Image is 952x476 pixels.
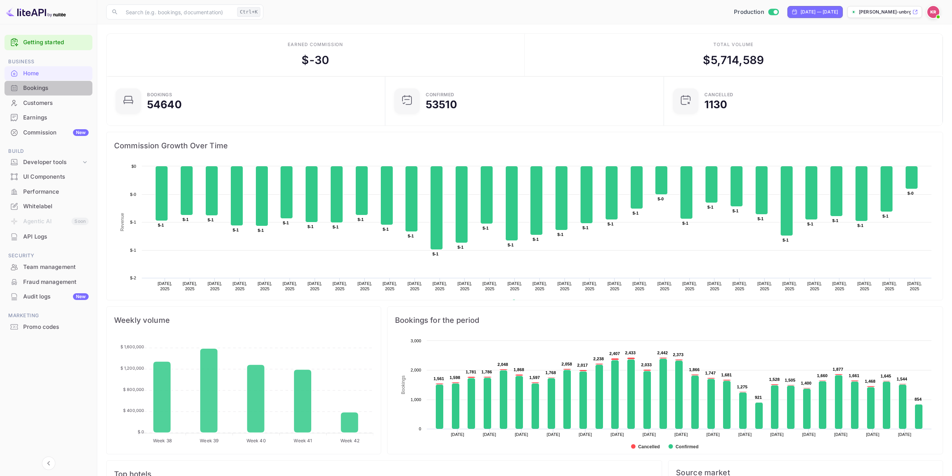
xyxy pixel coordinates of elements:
text: [DATE] [674,432,688,437]
text: 2,238 [593,357,604,361]
text: 1,866 [689,367,700,372]
text: 1,468 [865,379,875,383]
text: [DATE], 2025 [333,281,347,291]
div: Promo codes [4,320,92,334]
div: Switch to Sandbox mode [731,8,781,16]
text: 2,000 [411,368,421,372]
text: $-1 [857,223,863,228]
span: Weekly volume [114,314,373,326]
div: 54640 [147,99,182,110]
div: Bookings [23,84,89,93]
span: Marketing [4,312,92,320]
div: $ -30 [301,52,329,69]
text: $-2 [130,276,136,280]
div: Bookings [147,93,172,97]
span: Production [734,8,764,16]
text: [DATE] [483,432,496,437]
text: [DATE], 2025 [233,281,247,291]
text: [DATE] [706,432,720,437]
div: [DATE] — [DATE] [801,9,838,15]
text: [DATE] [643,432,656,437]
text: [DATE] [610,432,624,437]
div: 53510 [426,99,457,110]
text: [DATE] [451,432,464,437]
a: Audit logsNew [4,289,92,303]
text: [DATE], 2025 [183,281,197,291]
text: Cancelled [638,444,660,449]
text: 921 [755,395,762,400]
div: Earned commission [288,41,343,48]
text: [DATE], 2025 [383,281,397,291]
a: Whitelabel [4,199,92,213]
a: Bookings [4,81,92,95]
text: $-1 [432,252,438,256]
text: 1,561 [434,376,444,381]
div: Performance [23,188,89,196]
div: API Logs [23,233,89,241]
text: $-1 [233,228,239,232]
text: $-0 [130,192,136,197]
a: Earnings [4,110,92,124]
text: $-1 [757,216,763,221]
text: $-1 [633,211,639,215]
text: [DATE] [547,432,560,437]
text: [DATE], 2025 [157,281,172,291]
text: $-1 [607,222,613,226]
text: 1,544 [897,377,907,381]
div: New [73,293,89,300]
div: Customers [23,99,89,107]
tspan: Week 39 [200,438,218,443]
text: $-1 [807,222,813,226]
div: CommissionNew [4,125,92,140]
text: $-1 [130,220,136,224]
div: Ctrl+K [237,7,260,17]
text: [DATE], 2025 [783,281,797,291]
text: [DATE], 2025 [707,281,722,291]
a: Getting started [23,38,89,47]
div: Getting started [4,35,92,50]
text: 1,400 [801,381,811,385]
div: Promo codes [23,323,89,331]
tspan: $ 1,600,000 [120,344,144,349]
text: 2,048 [498,362,508,367]
text: $-1 [707,205,713,209]
a: Fraud management [4,275,92,289]
text: [DATE], 2025 [508,281,522,291]
text: [DATE], 2025 [258,281,272,291]
text: $-1 [358,217,364,222]
div: UI Components [23,173,89,181]
input: Search (e.g. bookings, documentation) [121,4,234,19]
text: 854 [915,397,922,401]
text: $-1 [557,232,563,237]
div: $ 5,714,589 [703,52,764,69]
text: $-1 [457,245,463,249]
tspan: Week 40 [247,438,266,443]
text: $-1 [183,217,189,222]
div: Team management [23,263,89,272]
text: [DATE], 2025 [857,281,872,291]
text: 2,407 [609,351,620,356]
text: $-1 [682,221,688,225]
text: 1,528 [769,377,780,382]
text: [DATE], 2025 [607,281,622,291]
div: Audit logs [23,292,89,301]
text: [DATE], 2025 [757,281,772,291]
text: Revenue [519,300,538,305]
span: Build [4,147,92,155]
text: $-0 [907,191,913,195]
button: Collapse navigation [42,457,55,470]
text: 2,058 [561,362,572,366]
text: $-1 [483,226,489,230]
text: $-1 [333,225,339,229]
text: [DATE], 2025 [633,281,647,291]
div: Home [23,69,89,78]
text: 1,505 [785,378,795,382]
tspan: Week 38 [153,438,172,443]
div: Whitelabel [23,202,89,211]
text: 1,645 [881,374,891,378]
div: Confirmed [426,93,454,97]
text: 1,598 [450,375,460,380]
text: $-1 [258,228,264,233]
a: Performance [4,185,92,198]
